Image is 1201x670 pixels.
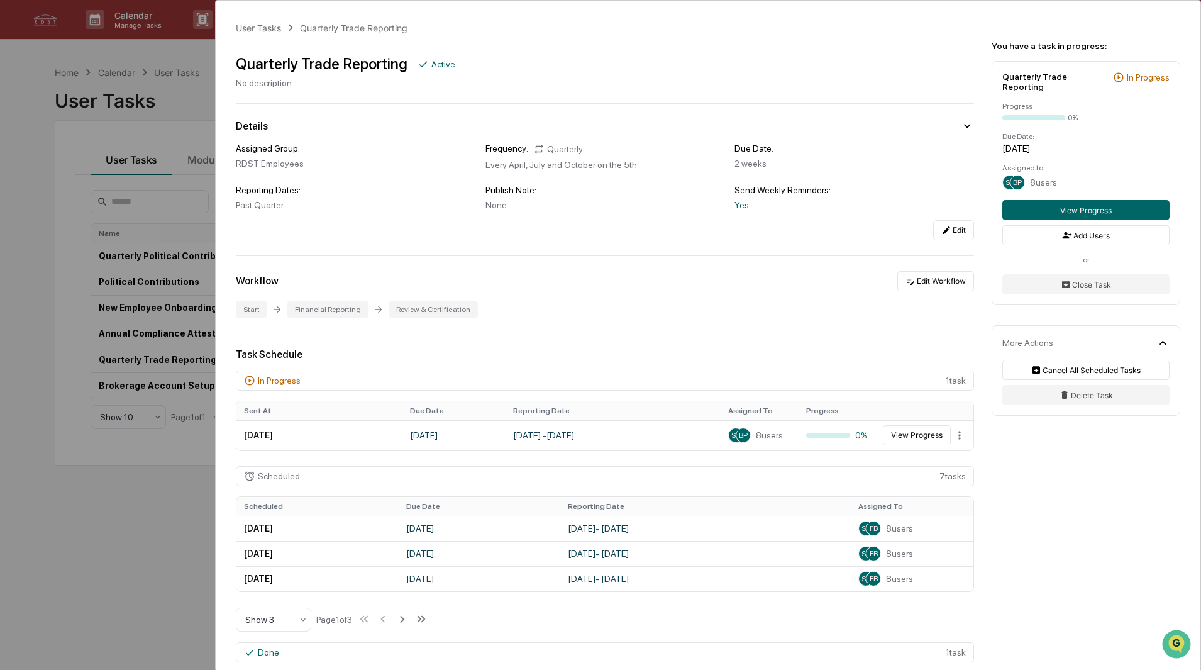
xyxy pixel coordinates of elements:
[1002,200,1170,220] button: View Progress
[1002,338,1053,348] div: More Actions
[734,200,974,210] div: Yes
[89,213,152,223] a: Powered byPylon
[236,143,475,154] div: Assigned Group:
[731,431,740,440] span: SK
[1002,385,1170,405] button: Delete Task
[236,349,974,360] div: Task Schedule
[258,376,301,386] div: In Progress
[8,154,86,176] a: 🖐️Preclearance
[799,401,877,420] th: Progress
[236,185,475,195] div: Reporting Dates:
[402,401,506,420] th: Due Date
[13,96,35,119] img: 1746055101610-c473b297-6a78-478c-a979-82029cc54cd1
[236,301,267,318] div: Start
[25,159,81,171] span: Preclearance
[236,200,475,210] div: Past Quarter
[739,431,748,440] span: BP
[560,541,851,566] td: [DATE] - [DATE]
[721,401,799,420] th: Assigned To
[43,96,206,109] div: Start new chat
[25,182,79,195] span: Data Lookup
[1002,72,1108,92] div: Quarterly Trade Reporting
[506,420,721,450] td: [DATE] - [DATE]
[883,425,951,445] button: View Progress
[1161,628,1195,662] iframe: Open customer support
[236,497,399,516] th: Scheduled
[1002,360,1170,380] button: Cancel All Scheduled Tasks
[287,301,368,318] div: Financial Reporting
[886,574,913,584] span: 8 users
[13,160,23,170] div: 🖐️
[560,497,851,516] th: Reporting Date
[1013,178,1022,187] span: BP
[1002,164,1170,172] div: Assigned to:
[236,420,402,450] td: [DATE]
[1002,255,1170,264] div: or
[506,401,721,420] th: Reporting Date
[734,185,974,195] div: Send Weekly Reminders:
[861,574,870,583] span: SK
[485,185,725,195] div: Publish Note:
[258,471,300,481] div: Scheduled
[214,100,229,115] button: Start new chat
[734,159,974,169] div: 2 weeks
[870,574,878,583] span: FB
[485,160,725,170] div: Every April, July and October on the 5th
[236,78,455,88] div: No description
[886,549,913,559] span: 8 users
[236,642,974,662] div: 1 task
[560,516,851,541] td: [DATE] - [DATE]
[560,566,851,591] td: [DATE] - [DATE]
[258,647,279,657] div: Done
[236,466,974,486] div: 7 task s
[236,371,974,391] div: 1 task
[861,524,870,533] span: SK
[236,541,399,566] td: [DATE]
[1005,178,1014,187] span: SK
[236,516,399,541] td: [DATE]
[236,275,279,287] div: Workflow
[851,497,973,516] th: Assigned To
[125,213,152,223] span: Pylon
[389,301,478,318] div: Review & Certification
[43,109,159,119] div: We're available if you need us!
[1030,177,1057,187] span: 8 users
[1002,132,1170,141] div: Due Date:
[399,541,561,566] td: [DATE]
[236,55,407,73] div: Quarterly Trade Reporting
[399,566,561,591] td: [DATE]
[1068,113,1078,122] div: 0%
[886,523,913,533] span: 8 users
[861,549,870,558] span: SK
[870,524,878,533] span: FB
[236,23,281,33] div: User Tasks
[1002,102,1170,111] div: Progress
[236,159,475,169] div: RDST Employees
[1002,274,1170,294] button: Close Task
[992,41,1180,51] div: You have a task in progress:
[399,497,561,516] th: Due Date
[13,184,23,194] div: 🔎
[1002,143,1170,154] div: [DATE]
[8,177,84,200] a: 🔎Data Lookup
[13,26,229,47] p: How can we help?
[402,420,506,450] td: [DATE]
[1127,72,1170,82] div: In Progress
[316,615,352,625] div: Page 1 of 3
[806,430,869,440] div: 0%
[300,23,407,33] div: Quarterly Trade Reporting
[236,401,402,420] th: Sent At
[236,120,268,132] div: Details
[91,160,101,170] div: 🗄️
[86,154,161,176] a: 🗄️Attestations
[399,516,561,541] td: [DATE]
[104,159,156,171] span: Attestations
[897,271,974,291] button: Edit Workflow
[431,59,455,69] div: Active
[734,143,974,154] div: Due Date:
[485,143,528,155] div: Frequency:
[870,549,878,558] span: FB
[1002,225,1170,245] button: Add Users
